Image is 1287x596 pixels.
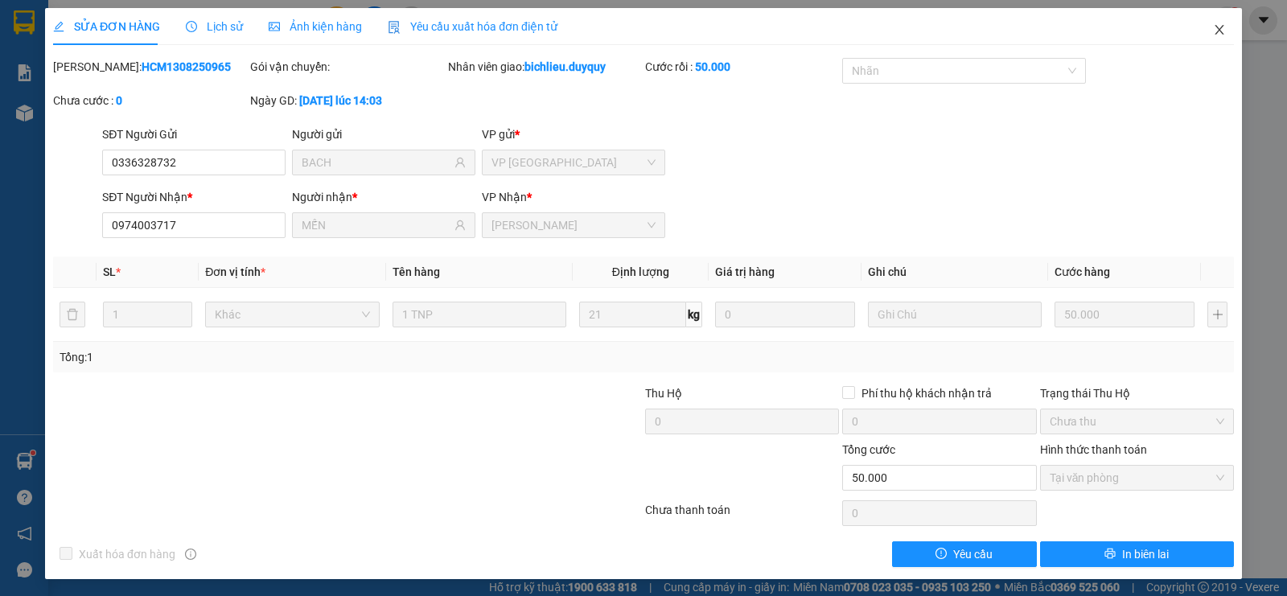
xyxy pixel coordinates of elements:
span: Đơn vị tính [205,265,265,278]
div: VP gửi [482,125,665,143]
div: Nhân viên giao: [448,58,642,76]
div: SĐT Người Nhận [102,188,286,206]
input: Tên người nhận [302,216,451,234]
div: Trạng thái Thu Hộ [1040,384,1234,402]
button: exclamation-circleYêu cầu [892,541,1037,567]
b: bichlieu.duyquy [524,60,606,73]
b: 0 [116,94,122,107]
div: Tổng: 1 [60,348,498,366]
span: picture [269,21,280,32]
span: VP Nhận [482,191,527,203]
span: Giá trị hàng [715,265,775,278]
span: Lịch sử [186,20,243,33]
span: close [1213,23,1226,36]
input: VD: Bàn, Ghế [393,302,566,327]
span: Định lượng [612,265,669,278]
div: [PERSON_NAME]: [53,58,247,76]
span: Khác [215,302,369,327]
span: Yêu cầu xuất hóa đơn điện tử [388,20,557,33]
span: Tên hàng [393,265,440,278]
input: 0 [715,302,855,327]
label: Hình thức thanh toán [1040,443,1147,456]
span: kg [686,302,702,327]
span: printer [1104,548,1116,561]
div: Người gửi [292,125,475,143]
span: Yêu cầu [953,545,993,563]
span: Xuất hóa đơn hàng [72,545,182,563]
button: Close [1197,8,1242,53]
span: Cước hàng [1055,265,1110,278]
b: [DATE] lúc 14:03 [299,94,382,107]
span: Vĩnh Kim [491,213,656,237]
span: SL [103,265,116,278]
span: user [454,220,466,231]
div: Chưa cước : [53,92,247,109]
th: Ghi chú [861,257,1048,288]
div: SĐT Người Gửi [102,125,286,143]
input: 0 [1055,302,1194,327]
span: SỬA ĐƠN HÀNG [53,20,160,33]
div: Ngày GD: [250,92,444,109]
div: Cước rồi : [645,58,839,76]
span: In biên lai [1122,545,1169,563]
span: Ảnh kiện hàng [269,20,362,33]
div: Gói vận chuyển: [250,58,444,76]
input: Ghi Chú [868,302,1042,327]
span: VP Sài Gòn [491,150,656,175]
button: delete [60,302,85,327]
div: Người nhận [292,188,475,206]
span: Chưa thu [1050,409,1224,434]
button: printerIn biên lai [1040,541,1234,567]
input: Tên người gửi [302,154,451,171]
span: Phí thu hộ khách nhận trả [855,384,998,402]
span: edit [53,21,64,32]
button: plus [1207,302,1227,327]
span: exclamation-circle [935,548,947,561]
div: Chưa thanh toán [643,501,841,529]
img: icon [388,21,401,34]
span: info-circle [185,549,196,560]
b: 50.000 [695,60,730,73]
span: Tại văn phòng [1050,466,1224,490]
b: HCM1308250965 [142,60,231,73]
span: clock-circle [186,21,197,32]
span: Thu Hộ [645,387,682,400]
span: user [454,157,466,168]
span: Tổng cước [842,443,895,456]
